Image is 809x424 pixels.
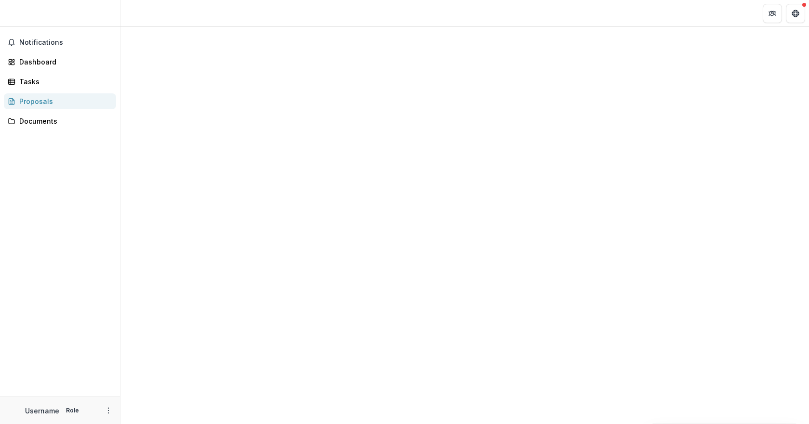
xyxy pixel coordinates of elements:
[4,113,116,129] a: Documents
[763,4,782,23] button: Partners
[786,4,805,23] button: Get Help
[63,406,82,415] p: Role
[4,93,116,109] a: Proposals
[19,96,108,106] div: Proposals
[4,74,116,90] a: Tasks
[19,39,112,47] span: Notifications
[4,54,116,70] a: Dashboard
[19,77,108,87] div: Tasks
[19,57,108,67] div: Dashboard
[103,405,114,416] button: More
[4,35,116,50] button: Notifications
[19,116,108,126] div: Documents
[25,406,59,416] p: Username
